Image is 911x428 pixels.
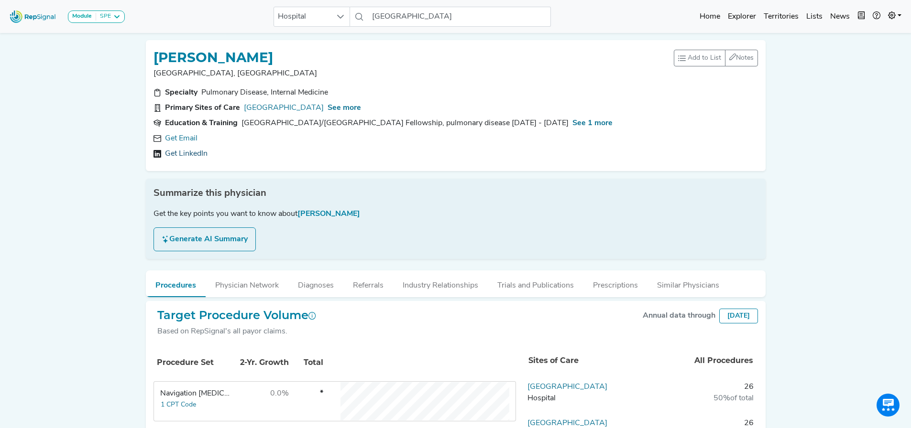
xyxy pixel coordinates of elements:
span: Hospital [274,7,331,26]
span: See 1 more [572,119,613,127]
button: Add to List [674,50,725,66]
a: News [826,7,854,26]
a: [GEOGRAPHIC_DATA] [527,383,607,391]
a: [GEOGRAPHIC_DATA] [244,102,324,114]
button: Similar Physicians [648,270,729,296]
span: Notes [736,54,754,62]
span: [PERSON_NAME] [297,210,360,218]
button: 1 CPT Code [160,399,197,410]
div: Navigation Bronchoscopy [160,388,232,399]
div: Based on RepSignal's all payor claims. [157,326,316,337]
div: SPE [96,13,111,21]
a: Home [696,7,724,26]
button: Generate AI Summary [154,227,256,251]
span: Summarize this physician [154,186,266,201]
div: [DATE] [719,309,758,323]
h1: [PERSON_NAME] [154,50,273,66]
a: Get Email [165,133,198,144]
button: Diagnoses [288,270,343,296]
th: All Procedures [641,345,757,376]
th: Total [291,346,325,379]
div: Education & Training [165,118,238,129]
div: Annual data through [643,310,715,321]
span: See more [328,104,361,112]
span: 0.0% [270,390,289,397]
a: Territories [760,7,802,26]
div: Primary Sites of Care [165,102,240,114]
span: 50% [713,395,730,402]
button: Physician Network [206,270,288,296]
td: 26 [641,381,758,410]
button: Procedures [146,270,206,297]
button: Industry Relationships [393,270,488,296]
button: ModuleSPE [68,11,125,23]
div: Specialty [165,87,198,98]
div: toolbar [674,50,758,66]
button: Notes [725,50,758,66]
th: Sites of Care [524,345,641,376]
button: Prescriptions [583,270,648,296]
p: [GEOGRAPHIC_DATA], [GEOGRAPHIC_DATA] [154,68,674,79]
div: of total [645,393,754,404]
strong: Module [72,13,92,19]
th: Procedure Set [155,346,227,379]
input: Search a hospital [368,7,551,27]
a: Explorer [724,7,760,26]
a: Lists [802,7,826,26]
th: 2-Yr. Growth [228,346,290,379]
a: [GEOGRAPHIC_DATA] [527,419,607,427]
div: Pulmonary Disease, Internal Medicine [201,87,328,98]
a: Get LinkedIn [165,148,208,160]
div: Get the key points you want to know about [154,208,758,220]
button: Intel Book [854,7,869,26]
div: Hospital [527,393,637,404]
button: Trials and Publications [488,270,583,296]
h2: Target Procedure Volume [157,309,316,322]
div: Norwalk Hospital/Yale University Fellowship, pulmonary disease 2017 - 2019 [241,118,569,129]
span: Add to List [688,53,721,63]
td: Saratoga Hospital [524,381,641,410]
button: Referrals [343,270,393,296]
